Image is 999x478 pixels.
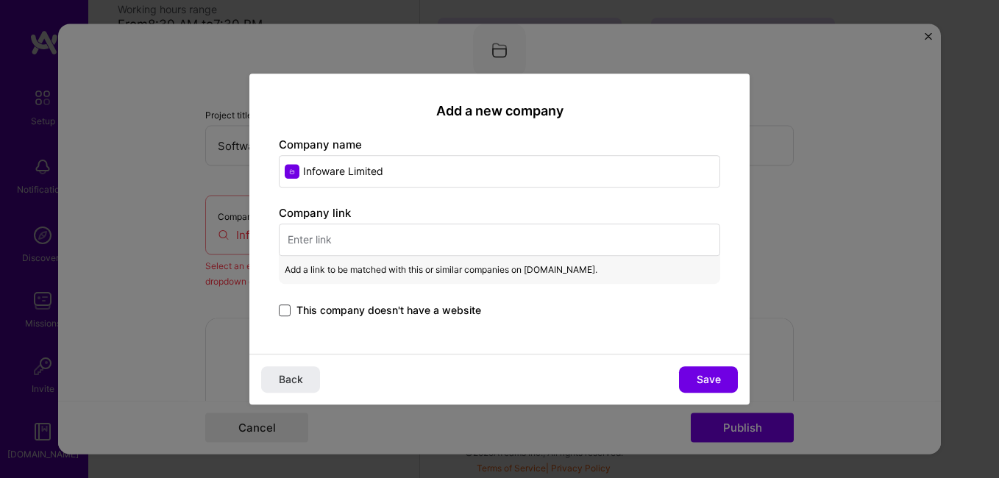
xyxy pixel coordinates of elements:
span: Back [279,372,303,387]
label: Company link [279,206,351,220]
button: Back [261,366,320,393]
label: Company name [279,138,362,151]
h2: Add a new company [279,103,720,119]
span: This company doesn't have a website [296,303,481,318]
button: Save [679,366,738,393]
span: Save [697,372,721,387]
input: Enter link [279,224,720,256]
span: Add a link to be matched with this or similar companies on [DOMAIN_NAME]. [285,262,597,278]
input: Enter name [279,155,720,188]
